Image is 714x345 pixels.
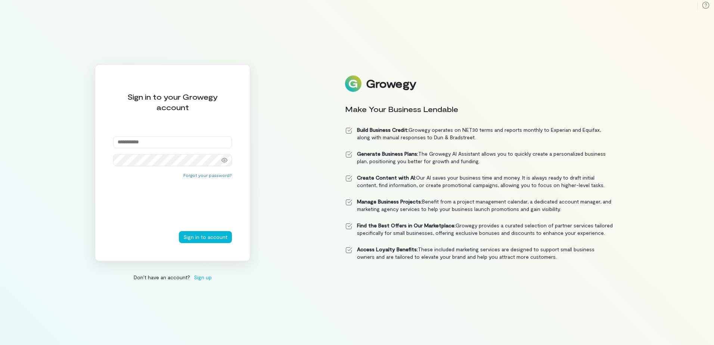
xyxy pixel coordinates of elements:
li: Benefit from a project management calendar, a dedicated account manager, and marketing agency ser... [345,198,613,213]
strong: Access Loyalty Benefits: [357,246,418,252]
strong: Generate Business Plans: [357,150,418,157]
button: Sign in to account [179,231,232,243]
div: Growegy [366,77,416,90]
strong: Manage Business Projects: [357,198,422,205]
li: Growegy operates on NET30 terms and reports monthly to Experian and Equifax, along with manual re... [345,126,613,141]
div: Don’t have an account? [95,273,250,281]
div: Make Your Business Lendable [345,104,613,114]
strong: Find the Best Offers in Our Marketplace: [357,222,456,229]
li: The Growegy AI Assistant allows you to quickly create a personalized business plan, positioning y... [345,150,613,165]
strong: Build Business Credit: [357,127,409,133]
li: Growegy provides a curated selection of partner services tailored specifically for small business... [345,222,613,237]
img: Logo [345,75,361,92]
button: Forgot your password? [183,172,232,178]
strong: Create Content with AI: [357,174,416,181]
span: Sign up [194,273,212,281]
div: Sign in to your Growegy account [113,91,232,112]
li: These included marketing services are designed to support small business owners and are tailored ... [345,246,613,261]
li: Our AI saves your business time and money. It is always ready to draft initial content, find info... [345,174,613,189]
